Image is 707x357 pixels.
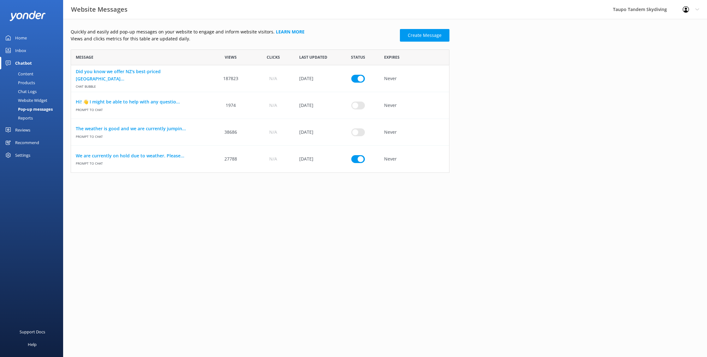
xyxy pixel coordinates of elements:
span: Prompt to Chat [76,132,205,139]
div: row [71,119,449,146]
a: Create Message [400,29,449,42]
a: Reports [4,114,63,122]
div: Content [4,69,33,78]
p: Views and clicks metrics for this table are updated daily. [71,35,396,42]
img: yonder-white-logo.png [9,11,46,21]
div: Chatbot [15,57,32,69]
span: N/A [269,155,277,162]
div: Never [379,146,449,173]
a: Did you know we offer NZ's best-priced [GEOGRAPHIC_DATA]... [76,68,205,82]
a: Products [4,78,63,87]
div: Home [15,32,27,44]
div: 187823 [210,65,252,92]
div: Never [379,92,449,119]
a: The weather is good and we are currently jumpin... [76,125,205,132]
div: Support Docs [20,325,45,338]
span: Last updated [299,54,327,60]
span: N/A [269,129,277,136]
a: Learn more [276,29,305,35]
span: N/A [269,102,277,109]
div: Reviews [15,124,30,136]
span: Status [351,54,365,60]
div: Pop-up messages [4,105,53,114]
div: Recommend [15,136,39,149]
div: 27788 [210,146,252,173]
span: Prompt to Chat [76,159,205,166]
div: 07 May 2025 [294,92,337,119]
div: Never [379,119,449,146]
h3: Website Messages [71,4,128,15]
span: Chat bubble [76,82,205,89]
span: Clicks [267,54,280,60]
div: row [71,146,449,173]
div: Inbox [15,44,26,57]
div: row [71,92,449,119]
span: Views [225,54,237,60]
span: Message [76,54,93,60]
div: 21 Sep 2025 [294,119,337,146]
a: Chat Logs [4,87,63,96]
div: Chat Logs [4,87,37,96]
div: Products [4,78,35,87]
span: Prompt to Chat [76,105,205,112]
span: Expires [384,54,400,60]
a: Website Widget [4,96,63,105]
p: Quickly and easily add pop-up messages on your website to engage and inform website visitors. [71,28,396,35]
a: We are currently on hold due to weather. Please... [76,152,205,159]
div: row [71,65,449,92]
a: Content [4,69,63,78]
div: 38686 [210,119,252,146]
span: N/A [269,75,277,82]
div: 1974 [210,92,252,119]
div: Reports [4,114,33,122]
div: 23 Sep 2025 [294,146,337,173]
div: 30 Jan 2025 [294,65,337,92]
div: Help [28,338,37,351]
a: Hi! 👋 I might be able to help with any questio... [76,98,205,105]
div: grid [71,65,449,173]
div: Website Widget [4,96,47,105]
div: Settings [15,149,30,161]
a: Pop-up messages [4,105,63,114]
div: Never [379,65,449,92]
